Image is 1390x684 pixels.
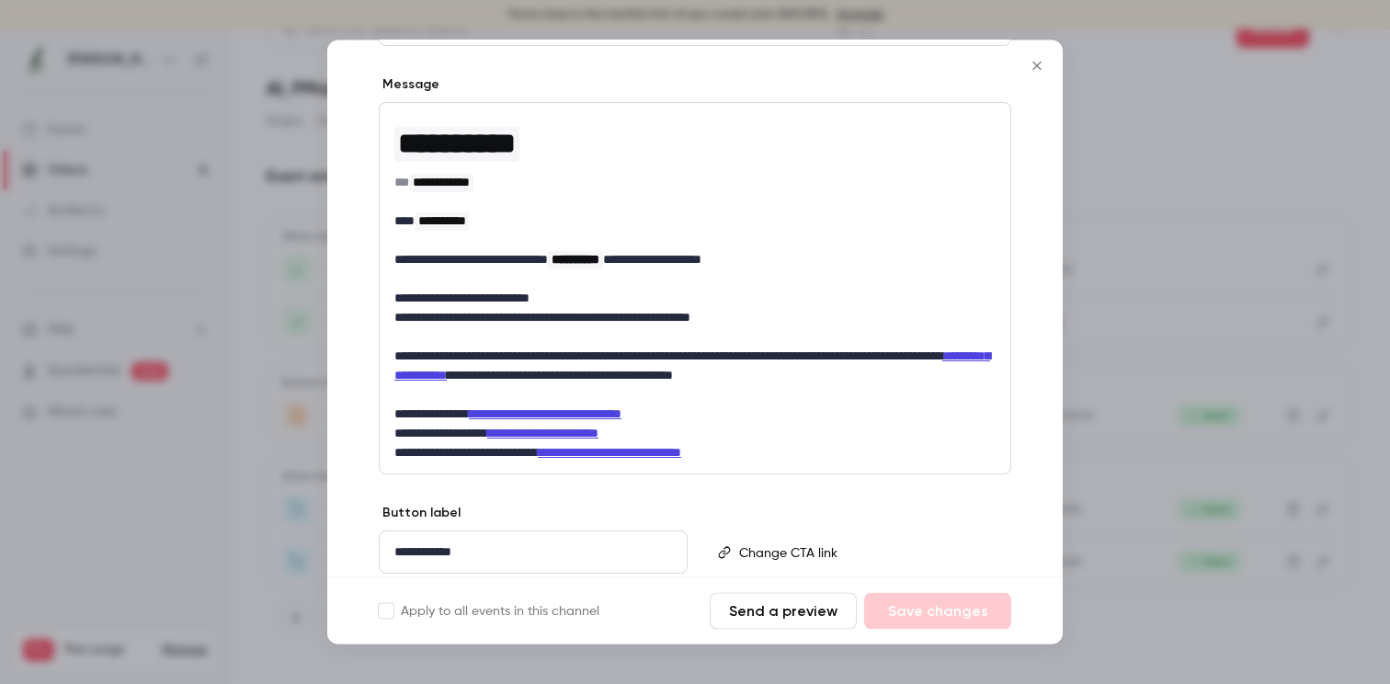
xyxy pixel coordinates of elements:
button: Close [1019,48,1055,85]
label: Message [379,76,439,95]
div: editor [380,104,1010,474]
div: editor [380,532,687,574]
label: Apply to all events in this channel [379,602,599,621]
label: Button label [379,505,461,523]
button: Send a preview [710,593,857,630]
div: editor [732,532,1009,575]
